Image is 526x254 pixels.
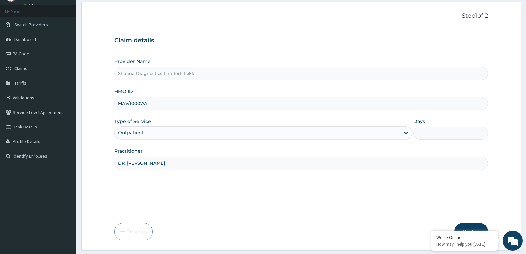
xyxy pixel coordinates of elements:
[109,3,125,19] div: Minimize live chat window
[114,12,488,20] p: Step 1 of 2
[413,118,425,125] label: Days
[114,97,488,110] input: Enter HMO ID
[23,3,39,8] a: Online
[38,84,92,151] span: We're online!
[114,58,151,65] label: Provider Name
[114,37,488,44] h3: Claim details
[14,36,36,42] span: Dashboard
[3,181,126,205] textarea: Type your message and hit 'Enter'
[114,223,153,240] button: Previous
[114,157,488,170] input: Enter Name
[12,33,27,50] img: d_794563401_company_1708531726252_794563401
[436,234,493,240] div: We're Online!
[114,148,143,154] label: Practitioner
[114,88,133,95] label: HMO ID
[14,80,26,86] span: Tariffs
[436,241,493,247] p: How may I help you today?
[454,223,488,240] button: Next
[14,65,27,71] span: Claims
[118,129,144,136] div: Outpatient
[14,22,48,28] span: Switch Providers
[114,118,151,125] label: Type of Service
[35,37,112,46] div: Chat with us now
